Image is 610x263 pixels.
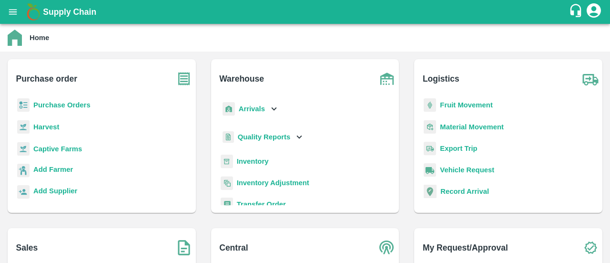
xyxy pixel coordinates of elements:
a: Inventory [237,158,269,165]
button: open drawer [2,1,24,23]
a: Record Arrival [440,188,489,195]
div: Arrivals [221,98,280,120]
img: warehouse [375,67,399,91]
b: Purchase order [16,72,77,85]
img: whArrival [223,102,235,116]
div: customer-support [569,3,585,21]
div: Quality Reports [221,127,305,147]
b: Supply Chain [43,7,96,17]
a: Harvest [33,123,59,131]
a: Vehicle Request [440,166,494,174]
b: Logistics [423,72,459,85]
a: Material Movement [440,123,504,131]
a: Fruit Movement [440,101,493,109]
a: Inventory Adjustment [237,179,309,187]
a: Transfer Order [237,200,286,208]
img: whInventory [221,155,233,168]
img: farmer [17,164,30,178]
img: logo [24,2,43,21]
img: inventory [221,176,233,190]
a: Captive Farms [33,145,82,153]
img: truck [579,67,602,91]
img: delivery [424,142,436,156]
b: Sales [16,241,38,254]
img: qualityReport [223,131,234,143]
img: soSales [172,236,196,260]
img: central [375,236,399,260]
img: material [424,120,436,134]
a: Export Trip [440,145,477,152]
a: Purchase Orders [33,101,91,109]
a: Add Supplier [33,186,77,199]
b: Arrivals [239,105,265,113]
img: harvest [17,120,30,134]
img: home [8,30,22,46]
b: Central [219,241,248,254]
img: fruit [424,98,436,112]
b: My Request/Approval [423,241,508,254]
img: whTransfer [221,198,233,211]
a: Add Farmer [33,164,73,177]
b: Add Farmer [33,166,73,173]
div: account of current user [585,2,602,22]
img: harvest [17,142,30,156]
img: vehicle [424,163,436,177]
b: Add Supplier [33,187,77,195]
img: recordArrival [424,185,437,198]
b: Quality Reports [238,133,291,141]
img: supplier [17,185,30,199]
a: Supply Chain [43,5,569,19]
img: check [579,236,602,260]
img: reciept [17,98,30,112]
b: Warehouse [219,72,264,85]
b: Home [30,34,49,42]
img: purchase [172,67,196,91]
